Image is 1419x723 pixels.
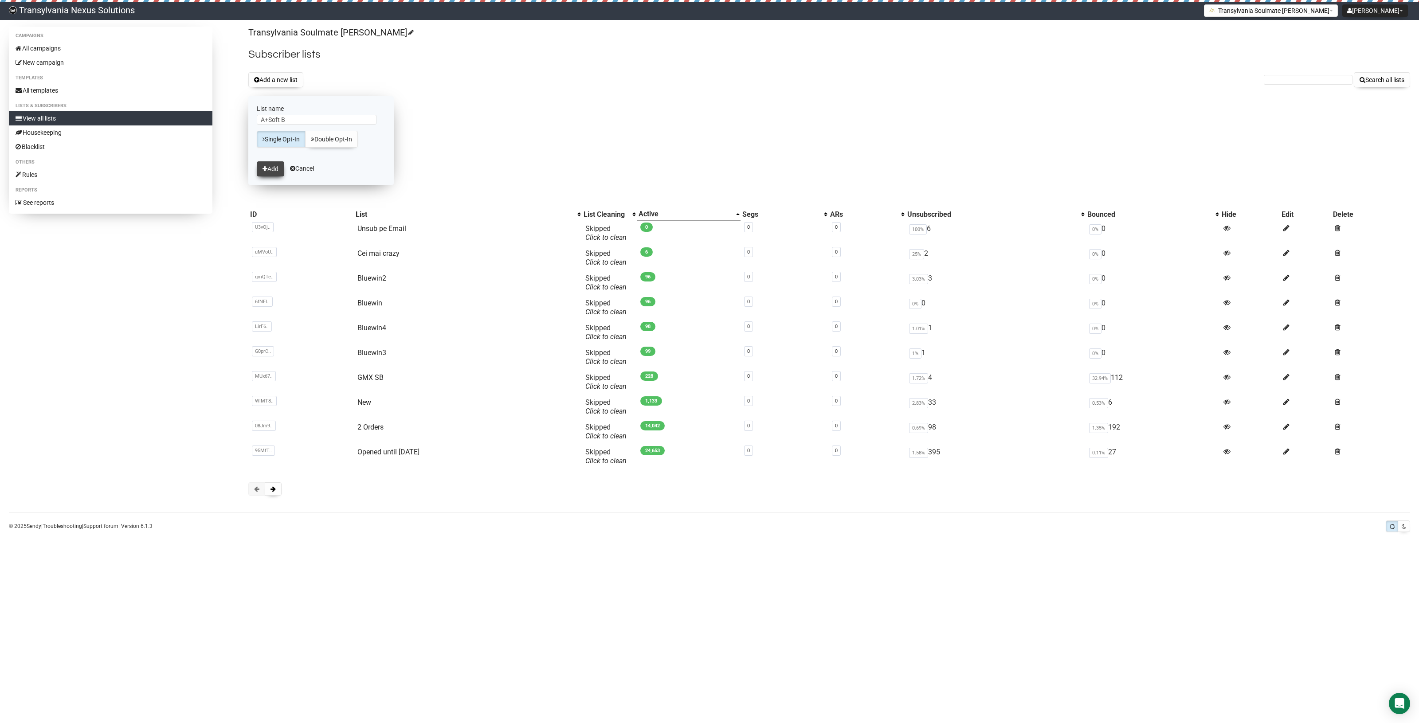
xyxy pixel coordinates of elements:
img: 586cc6b7d8bc403f0c61b981d947c989 [9,6,17,14]
a: View all lists [9,111,212,125]
a: Click to clean [585,432,627,440]
button: Search all lists [1354,72,1410,87]
a: Click to clean [585,233,627,242]
a: All templates [9,83,212,98]
th: Bounced: No sort applied, activate to apply an ascending sort [1086,208,1220,221]
a: 2 Orders [357,423,384,431]
span: 0.53% [1089,398,1108,408]
a: 0 [835,249,838,255]
span: Skipped [585,348,627,366]
span: 2.83% [909,398,928,408]
span: qmQTe.. [252,272,277,282]
span: LirF6.. [252,321,272,332]
button: Transylvania Soulmate [PERSON_NAME] [1204,4,1338,17]
button: Add a new list [248,72,303,87]
a: Bluewin3 [357,348,386,357]
span: WlMT8.. [252,396,277,406]
span: 08Jm9.. [252,421,276,431]
a: Troubleshooting [43,523,82,529]
span: 228 [640,371,658,381]
td: 0 [1086,295,1220,320]
a: 0 [835,299,838,305]
div: Active [639,210,732,219]
th: Edit: No sort applied, sorting is disabled [1280,208,1331,221]
td: 192 [1086,419,1220,444]
span: Skipped [585,398,627,415]
a: Click to clean [585,407,627,415]
td: 395 [905,444,1086,469]
a: 0 [835,423,838,429]
div: List Cleaning [584,210,628,219]
a: New campaign [9,55,212,70]
div: List [356,210,573,219]
span: 98 [640,322,655,331]
td: 0 [1086,270,1220,295]
button: [PERSON_NAME] [1342,4,1408,17]
span: 14,042 [640,421,665,430]
td: 4 [905,370,1086,395]
span: Skipped [585,224,627,242]
a: 0 [835,348,838,354]
th: List Cleaning: No sort applied, activate to apply an ascending sort [582,208,637,221]
span: Skipped [585,423,627,440]
a: 0 [747,448,750,453]
span: 0% [909,299,921,309]
span: Skipped [585,373,627,391]
th: Segs: No sort applied, activate to apply an ascending sort [741,208,828,221]
span: uMVoU.. [252,247,277,257]
span: 0% [1089,274,1101,284]
span: 25% [909,249,924,259]
th: Unsubscribed: No sort applied, activate to apply an ascending sort [905,208,1086,221]
a: Bluewin2 [357,274,386,282]
div: Unsubscribed [907,210,1077,219]
a: New [357,398,371,406]
a: 0 [835,274,838,280]
a: 0 [747,423,750,429]
span: 3.03% [909,274,928,284]
a: Bluewin4 [357,324,386,332]
span: 0.69% [909,423,928,433]
a: Bluewin [357,299,382,307]
span: 0% [1089,249,1101,259]
a: 0 [835,448,838,453]
span: Skipped [585,448,627,465]
td: 0 [1086,221,1220,246]
span: 6fNEI.. [252,297,273,307]
a: Click to clean [585,308,627,316]
a: 0 [835,224,838,230]
div: ARs [830,210,897,219]
span: 100% [909,224,927,234]
span: 0.11% [1089,448,1108,458]
h2: Subscriber lists [248,47,1410,63]
a: Rules [9,168,212,182]
a: Double Opt-In [305,131,358,148]
span: 95MfT.. [252,446,275,456]
a: Click to clean [585,258,627,266]
a: Unsub pe Email [357,224,406,233]
span: 0% [1089,299,1101,309]
span: 32.94% [1089,373,1111,383]
a: 0 [747,299,750,305]
div: Segs [742,210,819,219]
label: List name [257,105,385,113]
td: 1 [905,345,1086,370]
span: 0% [1089,324,1101,334]
th: Hide: No sort applied, sorting is disabled [1220,208,1280,221]
li: Templates [9,73,212,83]
th: ID: No sort applied, sorting is disabled [248,208,353,221]
span: 99 [640,347,655,356]
a: Blacklist [9,140,212,154]
span: 6 [640,247,653,257]
div: Bounced [1087,210,1211,219]
span: 1.72% [909,373,928,383]
span: 1% [909,348,921,359]
span: Skipped [585,249,627,266]
li: Campaigns [9,31,212,41]
a: Click to clean [585,357,627,366]
span: U3vOj.. [252,222,274,232]
input: The name of your new list [257,115,376,125]
span: 0% [1089,224,1101,234]
a: 0 [835,373,838,379]
a: Click to clean [585,283,627,291]
a: Click to clean [585,382,627,391]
